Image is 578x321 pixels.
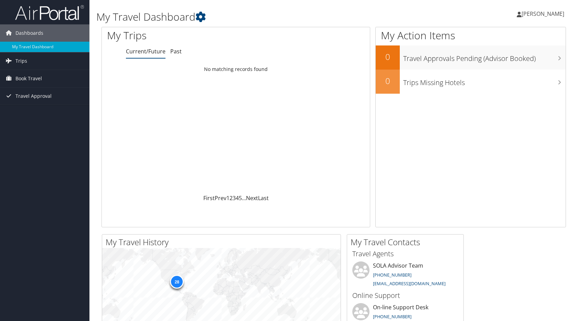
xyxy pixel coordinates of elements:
[352,291,458,300] h3: Online Support
[517,3,571,24] a: [PERSON_NAME]
[351,236,463,248] h2: My Travel Contacts
[107,28,253,43] h1: My Trips
[349,261,462,290] li: SOLA Advisor Team
[522,10,564,18] span: [PERSON_NAME]
[15,87,52,105] span: Travel Approval
[102,63,370,75] td: No matching records found
[233,194,236,202] a: 3
[403,50,566,63] h3: Travel Approvals Pending (Advisor Booked)
[106,236,341,248] h2: My Travel History
[96,10,413,24] h1: My Travel Dashboard
[126,48,165,55] a: Current/Future
[226,194,229,202] a: 1
[376,75,400,87] h2: 0
[215,194,226,202] a: Prev
[170,275,184,289] div: 28
[376,70,566,94] a: 0Trips Missing Hotels
[376,45,566,70] a: 0Travel Approvals Pending (Advisor Booked)
[170,48,182,55] a: Past
[239,194,242,202] a: 5
[15,70,42,87] span: Book Travel
[376,51,400,63] h2: 0
[242,194,246,202] span: …
[373,313,411,320] a: [PHONE_NUMBER]
[15,24,43,42] span: Dashboards
[373,280,446,287] a: [EMAIL_ADDRESS][DOMAIN_NAME]
[376,28,566,43] h1: My Action Items
[352,249,458,259] h3: Travel Agents
[258,194,269,202] a: Last
[203,194,215,202] a: First
[403,74,566,87] h3: Trips Missing Hotels
[236,194,239,202] a: 4
[15,4,84,21] img: airportal-logo.png
[373,272,411,278] a: [PHONE_NUMBER]
[15,52,27,70] span: Trips
[229,194,233,202] a: 2
[246,194,258,202] a: Next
